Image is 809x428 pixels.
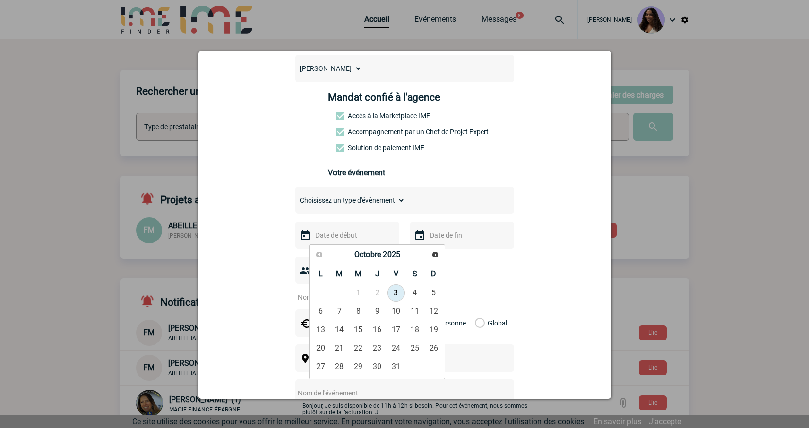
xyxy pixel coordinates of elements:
a: 12 [425,303,443,320]
a: 26 [425,340,443,357]
a: 14 [330,321,348,339]
a: 31 [387,358,405,376]
a: 10 [387,303,405,320]
h4: Mandat confié à l'agence [328,91,440,103]
a: 29 [349,358,367,376]
a: 7 [330,303,348,320]
a: 17 [387,321,405,339]
span: Dimanche [431,269,436,278]
a: 13 [311,321,329,339]
label: Conformité aux process achat client, Prise en charge de la facturation, Mutualisation de plusieur... [336,144,379,152]
a: 11 [406,303,424,320]
label: Prestation payante [336,128,379,136]
span: Jeudi [375,269,379,278]
input: Date de début [313,229,380,241]
label: Global [475,309,481,337]
input: Date de fin [428,229,495,241]
span: Samedi [413,269,417,278]
a: 22 [349,340,367,357]
a: 19 [425,321,443,339]
a: 9 [368,303,386,320]
span: 2025 [383,250,400,259]
input: Nombre de participants [295,291,387,304]
a: 3 [387,284,405,302]
a: 16 [368,321,386,339]
a: 6 [311,303,329,320]
span: Lundi [318,269,323,278]
a: 21 [330,340,348,357]
a: Suivant [428,247,442,261]
a: 25 [406,340,424,357]
label: Accès à la Marketplace IME [336,112,379,120]
input: Nom de l'événement [295,387,488,399]
a: 15 [349,321,367,339]
span: Octobre [354,250,381,259]
a: 28 [330,358,348,376]
a: 30 [368,358,386,376]
span: Mardi [336,269,343,278]
span: Mercredi [355,269,361,278]
a: 20 [311,340,329,357]
h3: Votre événement [328,168,481,177]
span: Vendredi [394,269,398,278]
a: 23 [368,340,386,357]
span: Suivant [431,251,439,258]
a: 24 [387,340,405,357]
a: 8 [349,303,367,320]
a: 5 [425,284,443,302]
a: 18 [406,321,424,339]
a: 27 [311,358,329,376]
a: 4 [406,284,424,302]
